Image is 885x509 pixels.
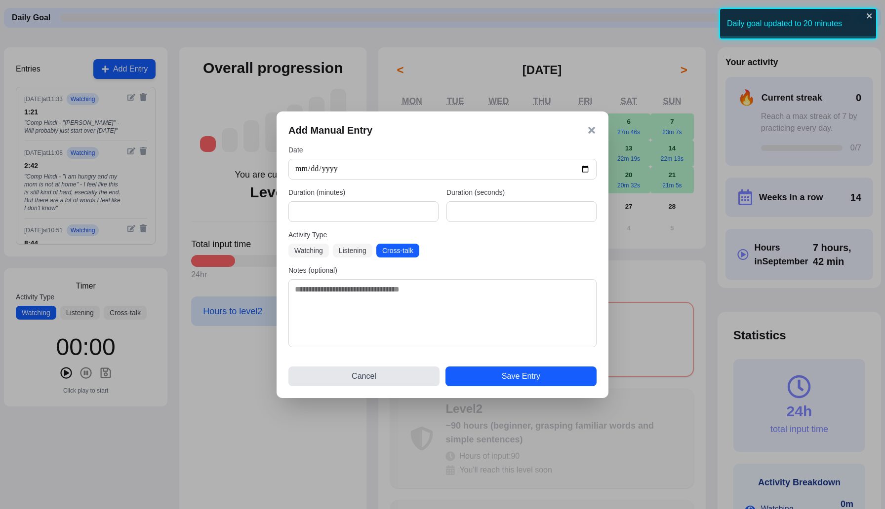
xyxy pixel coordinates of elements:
[719,8,877,39] div: Daily goal updated to 20 minutes
[866,12,873,20] button: close
[288,366,440,386] button: Cancel
[288,265,597,275] label: Notes (optional)
[288,230,597,240] label: Activity Type
[288,145,597,155] label: Date
[288,123,372,137] h3: Add Manual Entry
[376,244,419,257] button: Cross-talk
[333,244,372,257] button: Listening
[288,244,329,257] button: Watching
[446,187,597,197] label: Duration (seconds)
[445,366,597,386] button: Save Entry
[288,187,439,197] label: Duration (minutes)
